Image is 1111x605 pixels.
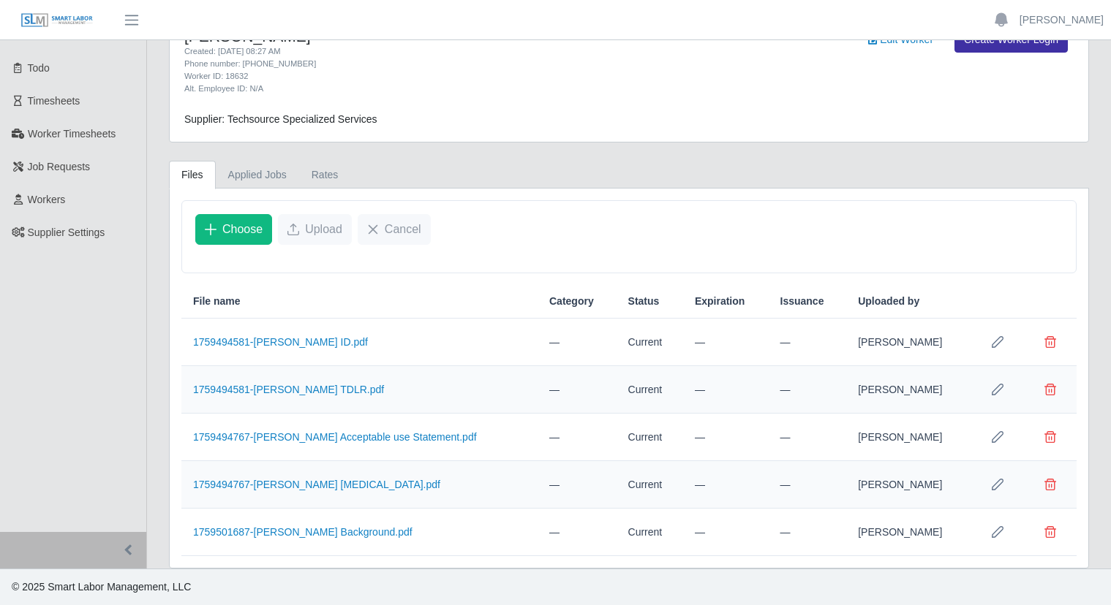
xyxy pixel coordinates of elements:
[538,461,617,509] td: —
[549,294,594,309] span: Category
[1020,12,1104,28] a: [PERSON_NAME]
[28,227,105,238] span: Supplier Settings
[769,366,847,414] td: —
[538,366,617,414] td: —
[695,294,745,309] span: Expiration
[28,194,66,205] span: Workers
[846,366,971,414] td: [PERSON_NAME]
[683,461,769,509] td: —
[858,294,919,309] span: Uploaded by
[385,221,421,238] span: Cancel
[184,83,694,95] div: Alt. Employee ID: N/A
[193,384,384,395] a: 1759494581-[PERSON_NAME] TDLR.pdf
[983,327,1012,357] button: Row Edit
[305,221,342,238] span: Upload
[846,319,971,366] td: [PERSON_NAME]
[195,214,272,245] button: Choose
[20,12,94,28] img: SLM Logo
[184,70,694,83] div: Worker ID: 18632
[193,294,241,309] span: File name
[1036,422,1065,452] button: Delete file
[769,509,847,556] td: —
[193,431,477,443] a: 1759494767-[PERSON_NAME] Acceptable use Statement.pdf
[28,62,50,74] span: Todo
[628,294,660,309] span: Status
[28,95,80,107] span: Timesheets
[617,509,683,556] td: Current
[538,509,617,556] td: —
[617,366,683,414] td: Current
[617,319,683,366] td: Current
[846,461,971,509] td: [PERSON_NAME]
[1036,327,1065,357] button: Delete file
[299,161,351,189] a: Rates
[1036,517,1065,547] button: Delete file
[846,509,971,556] td: [PERSON_NAME]
[184,45,694,58] div: Created: [DATE] 08:27 AM
[28,161,91,172] span: Job Requests
[222,221,263,238] span: Choose
[193,336,368,348] a: 1759494581-[PERSON_NAME] ID.pdf
[683,509,769,556] td: —
[617,414,683,461] td: Current
[683,414,769,461] td: —
[617,461,683,509] td: Current
[983,470,1012,499] button: Row Edit
[184,58,694,70] div: Phone number: [PHONE_NUMBER]
[216,161,299,189] a: Applied Jobs
[769,319,847,366] td: —
[983,375,1012,404] button: Row Edit
[983,422,1012,452] button: Row Edit
[193,526,413,538] a: 1759501687-[PERSON_NAME] Background.pdf
[780,294,824,309] span: Issuance
[846,414,971,461] td: [PERSON_NAME]
[683,366,769,414] td: —
[983,517,1012,547] button: Row Edit
[169,161,216,189] a: Files
[1036,470,1065,499] button: Delete file
[278,214,352,245] button: Upload
[358,214,431,245] button: Cancel
[1036,375,1065,404] button: Delete file
[538,414,617,461] td: —
[683,319,769,366] td: —
[28,128,116,140] span: Worker Timesheets
[769,461,847,509] td: —
[193,479,440,490] a: 1759494767-[PERSON_NAME] [MEDICAL_DATA].pdf
[769,414,847,461] td: —
[12,581,191,593] span: © 2025 Smart Labor Management, LLC
[538,319,617,366] td: —
[184,113,377,125] span: Supplier: Techsource Specialized Services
